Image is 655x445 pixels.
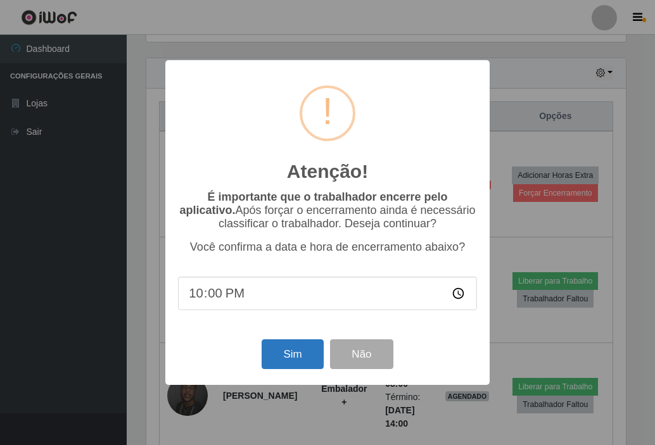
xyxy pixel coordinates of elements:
button: Não [330,339,393,369]
b: É importante que o trabalhador encerre pelo aplicativo. [179,191,447,216]
h2: Atenção! [287,160,368,183]
button: Sim [262,339,323,369]
p: Após forçar o encerramento ainda é necessário classificar o trabalhador. Deseja continuar? [178,191,477,230]
p: Você confirma a data e hora de encerramento abaixo? [178,241,477,254]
